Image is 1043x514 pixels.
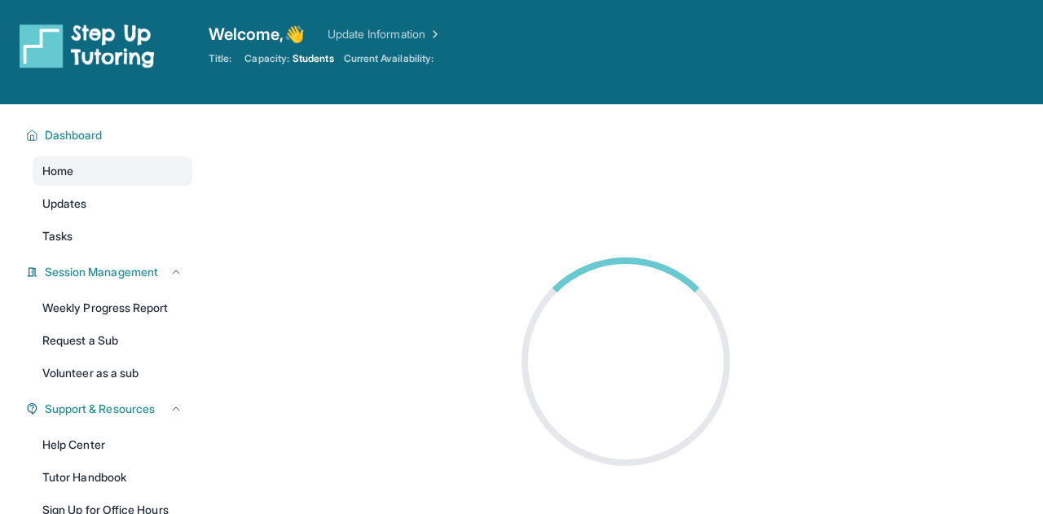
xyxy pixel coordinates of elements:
[33,463,192,492] a: Tutor Handbook
[293,52,334,65] span: Students
[244,52,289,65] span: Capacity:
[42,228,73,244] span: Tasks
[209,23,305,46] span: Welcome, 👋
[425,26,442,42] img: Chevron Right
[344,52,433,65] span: Current Availability:
[33,189,192,218] a: Updates
[33,326,192,355] a: Request a Sub
[328,26,442,42] a: Update Information
[45,401,155,417] span: Support & Resources
[42,195,87,212] span: Updates
[42,163,73,179] span: Home
[45,264,158,280] span: Session Management
[45,127,103,143] span: Dashboard
[38,127,183,143] button: Dashboard
[33,430,192,459] a: Help Center
[33,293,192,323] a: Weekly Progress Report
[33,222,192,251] a: Tasks
[209,52,231,65] span: Title:
[38,401,183,417] button: Support & Resources
[20,23,155,68] img: logo
[33,358,192,388] a: Volunteer as a sub
[38,264,183,280] button: Session Management
[33,156,192,186] a: Home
